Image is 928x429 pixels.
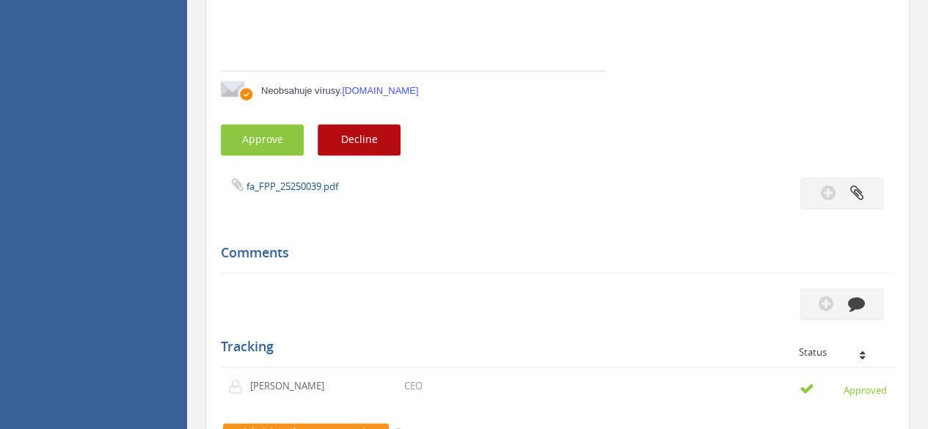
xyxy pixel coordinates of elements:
a: fa_FPP_25250039.pdf [246,180,338,193]
button: Approve [221,124,304,155]
button: Decline [318,124,401,155]
p: [PERSON_NAME] [250,379,335,393]
div: Status [799,347,883,357]
img: user-icon.png [228,379,250,394]
td: Neobsahuje vírusy. [261,71,606,103]
h5: Comments [221,246,883,260]
p: CEO [404,379,423,393]
small: Approved [800,381,887,397]
h5: Tracking [221,340,883,354]
a: [DOMAIN_NAME] [342,85,418,96]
